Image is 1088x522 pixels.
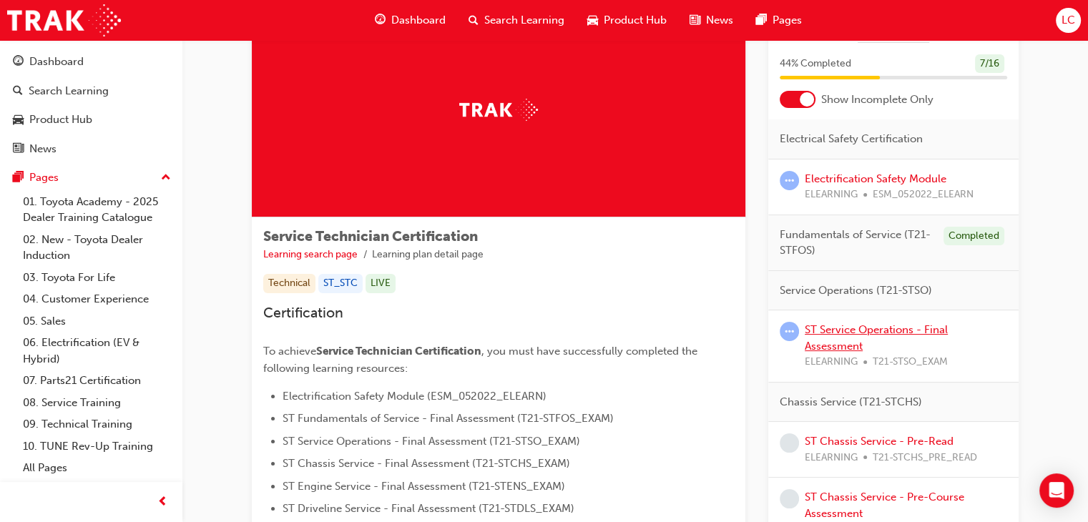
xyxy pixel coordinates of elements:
[1056,8,1081,33] button: LC
[263,345,700,375] span: , you must have successfully completed the following learning resources:
[706,12,733,29] span: News
[17,310,177,333] a: 05. Sales
[17,267,177,289] a: 03. Toyota For Life
[975,54,1004,74] div: 7 / 16
[29,54,84,70] div: Dashboard
[484,12,564,29] span: Search Learning
[780,171,799,190] span: learningRecordVerb_ATTEMPT-icon
[263,305,343,321] span: Certification
[805,323,948,353] a: ST Service Operations - Final Assessment
[17,332,177,370] a: 06. Electrification (EV & Hybrid)
[780,433,799,453] span: learningRecordVerb_NONE-icon
[263,345,316,358] span: To achieve
[6,78,177,104] a: Search Learning
[13,114,24,127] span: car-icon
[805,435,954,448] a: ST Chassis Service - Pre-Read
[873,450,977,466] span: T21-STCHS_PRE_READ
[391,12,446,29] span: Dashboard
[375,11,386,29] span: guage-icon
[17,457,177,479] a: All Pages
[780,131,923,147] span: Electrical Safety Certification
[745,6,813,35] a: pages-iconPages
[7,4,121,36] img: Trak
[805,187,858,203] span: ELEARNING
[469,11,479,29] span: search-icon
[283,412,614,425] span: ST Fundamentals of Service - Final Assessment (T21-STFOS_EXAM)
[6,164,177,191] button: Pages
[756,11,767,29] span: pages-icon
[363,6,457,35] a: guage-iconDashboard
[780,56,851,72] span: 44 % Completed
[13,56,24,69] span: guage-icon
[6,49,177,75] a: Dashboard
[17,288,177,310] a: 04. Customer Experience
[6,136,177,162] a: News
[13,85,23,98] span: search-icon
[29,141,57,157] div: News
[283,457,570,470] span: ST Chassis Service - Final Assessment (T21-STCHS_EXAM)
[283,502,574,515] span: ST Driveline Service - Final Assessment (T21-STDLS_EXAM)
[263,274,315,293] div: Technical
[6,46,177,164] button: DashboardSearch LearningProduct HubNews
[283,435,580,448] span: ST Service Operations - Final Assessment (T21-STSO_EXAM)
[780,322,799,341] span: learningRecordVerb_ATTEMPT-icon
[587,11,598,29] span: car-icon
[17,392,177,414] a: 08. Service Training
[805,172,946,185] a: Electrification Safety Module
[604,12,667,29] span: Product Hub
[678,6,745,35] a: news-iconNews
[17,413,177,435] a: 09. Technical Training
[17,435,177,458] a: 10. TUNE Rev-Up Training
[29,112,92,128] div: Product Hub
[1039,473,1074,508] div: Open Intercom Messenger
[780,282,932,299] span: Service Operations (T21-STSO)
[780,489,799,508] span: learningRecordVerb_NONE-icon
[372,247,484,263] li: Learning plan detail page
[6,107,177,133] a: Product Hub
[805,491,964,520] a: ST Chassis Service - Pre-Course Assessment
[318,274,363,293] div: ST_STC
[263,248,358,260] a: Learning search page
[316,345,481,358] span: Service Technician Certification
[17,229,177,267] a: 02. New - Toyota Dealer Induction
[283,480,565,493] span: ST Engine Service - Final Assessment (T21-STENS_EXAM)
[805,354,858,370] span: ELEARNING
[773,12,802,29] span: Pages
[283,390,547,403] span: Electrification Safety Module (ESM_052022_ELEARN)
[780,227,932,259] span: Fundamentals of Service (T21-STFOS)
[29,169,59,186] div: Pages
[944,227,1004,246] div: Completed
[29,83,109,99] div: Search Learning
[873,354,948,370] span: T21-STSO_EXAM
[263,228,478,245] span: Service Technician Certification
[1062,12,1075,29] span: LC
[17,370,177,392] a: 07. Parts21 Certification
[366,274,396,293] div: LIVE
[821,92,933,108] span: Show Incomplete Only
[780,394,922,410] span: Chassis Service (T21-STCHS)
[690,11,700,29] span: news-icon
[459,99,538,121] img: Trak
[576,6,678,35] a: car-iconProduct Hub
[805,450,858,466] span: ELEARNING
[13,172,24,184] span: pages-icon
[873,187,974,203] span: ESM_052022_ELEARN
[161,169,171,187] span: up-icon
[157,493,168,511] span: prev-icon
[457,6,576,35] a: search-iconSearch Learning
[13,143,24,156] span: news-icon
[17,191,177,229] a: 01. Toyota Academy - 2025 Dealer Training Catalogue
